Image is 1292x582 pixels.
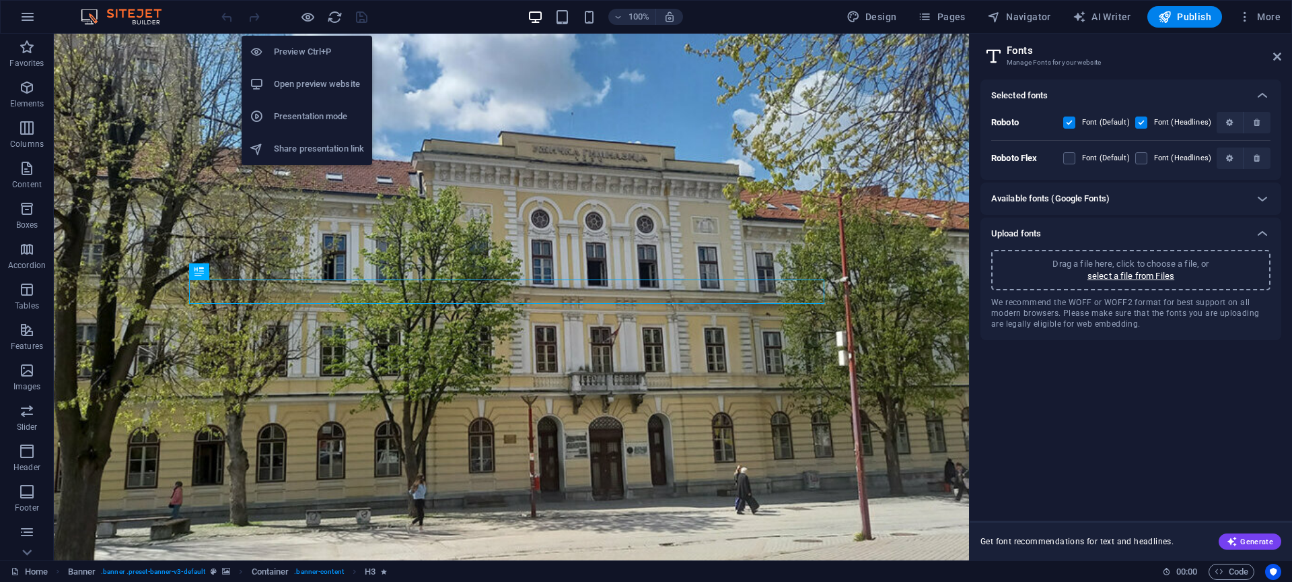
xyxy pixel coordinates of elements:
button: Generate [1219,533,1281,550]
button: More [1233,6,1286,28]
h6: Selected fonts [991,88,1048,104]
label: Font (Default) [1082,150,1130,166]
h6: Upload fonts [991,226,1041,242]
button: Code [1209,564,1254,580]
label: Font (Default) [1082,115,1130,131]
span: Generate [1227,536,1273,547]
button: Navigator [982,6,1056,28]
p: Columns [10,139,44,150]
span: Publish [1158,10,1211,24]
span: Get font recommendations for text and headlines. [980,536,1174,547]
b: Roboto Flex [991,153,1038,163]
h6: 100% [629,9,650,25]
h6: Preview Ctrl+P [274,44,364,60]
i: This element contains a background [222,568,230,575]
span: Click to select. Double-click to edit [365,564,375,580]
p: Elements [10,98,44,109]
span: AI Writer [1073,10,1131,24]
div: Upload fonts [980,218,1281,250]
h2: Fonts [1007,44,1281,57]
button: Pages [912,6,970,28]
p: Slider [17,422,38,432]
h6: Open preview website [274,76,364,92]
img: Editor Logo [77,9,178,25]
button: Publish [1147,6,1222,28]
h3: Manage Fonts for your website [1007,57,1254,69]
button: Usercentrics [1265,564,1281,580]
p: Content [12,179,42,190]
i: On resize automatically adjust zoom level to fit chosen device. [663,11,676,23]
div: Selected fonts [980,79,1281,112]
span: Navigator [987,10,1051,24]
label: Font (Headlines) [1154,115,1211,131]
h6: Session time [1162,564,1198,580]
p: Footer [15,503,39,513]
a: Click to cancel selection. Double-click to open Pages [11,564,48,580]
label: Font (Headlines) [1154,150,1211,166]
button: reload [326,9,343,25]
p: Tables [15,300,39,311]
span: . banner-content [294,564,343,580]
button: AI Writer [1067,6,1137,28]
span: We recommend the WOFF or WOFF2 format for best support on all modern browsers. Please make sure t... [991,297,1270,329]
p: Features [11,341,43,352]
button: Design [841,6,902,28]
span: More [1238,10,1281,24]
span: . banner .preset-banner-v3-default [101,564,205,580]
p: select a file from Files [1087,270,1174,282]
h6: Presentation mode [274,108,364,125]
button: 100% [608,9,656,25]
i: This element is a customizable preset [211,568,217,575]
span: Code [1215,564,1248,580]
nav: breadcrumb [68,564,388,580]
h6: Available fonts (Google Fonts) [991,191,1110,207]
p: Header [13,462,40,473]
span: 00 00 [1176,564,1197,580]
i: Element contains an animation [381,568,387,575]
p: Images [13,381,41,392]
div: Available fonts (Google Fonts) [980,183,1281,215]
h6: Share presentation link [274,141,364,157]
span: Design [847,10,897,24]
p: Drag a file here, click to choose a file, or [1052,258,1209,270]
p: Accordion [8,260,46,271]
span: : [1186,567,1188,577]
p: Favorites [9,58,44,69]
b: Roboto [991,117,1019,127]
p: Forms [15,543,39,554]
span: Click to select. Double-click to edit [68,564,96,580]
p: Boxes [16,220,38,230]
span: Pages [918,10,965,24]
span: Click to select. Double-click to edit [252,564,289,580]
i: Reload page [327,9,343,25]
